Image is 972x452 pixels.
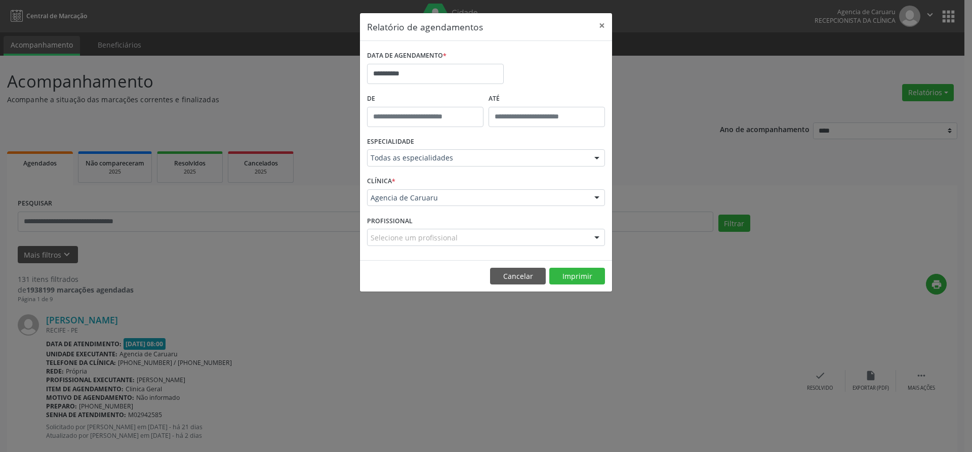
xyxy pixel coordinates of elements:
label: PROFISSIONAL [367,213,413,229]
span: Todas as especialidades [371,153,584,163]
span: Selecione um profissional [371,232,458,243]
label: De [367,91,483,107]
label: ESPECIALIDADE [367,134,414,150]
button: Cancelar [490,268,546,285]
label: ATÉ [489,91,605,107]
button: Imprimir [549,268,605,285]
label: DATA DE AGENDAMENTO [367,48,447,64]
span: Agencia de Caruaru [371,193,584,203]
label: CLÍNICA [367,174,395,189]
h5: Relatório de agendamentos [367,20,483,33]
button: Close [592,13,612,38]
